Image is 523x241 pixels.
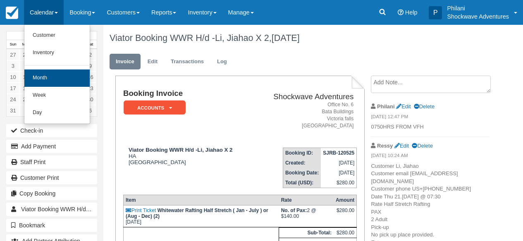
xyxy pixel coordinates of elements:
th: Booking ID: [283,148,321,158]
th: Item [123,195,279,205]
a: Customer Print [6,171,97,184]
a: 11 [19,72,32,83]
strong: SJRB-120525 [323,150,354,156]
a: Staff Print [6,155,97,169]
button: Check-in [6,124,97,137]
td: [DATE] [123,205,279,227]
a: Edit [396,103,411,110]
i: Help [398,10,404,15]
a: 4 [19,60,32,72]
td: $280.00 [321,178,357,188]
td: 2 @ $140.00 [279,205,334,227]
strong: Ressy [377,143,393,149]
strong: Whitewater Rafting Half Stretch ( Jan - July ) or (Aug - Dec) (2) [126,208,268,219]
span: Help [405,9,418,16]
h1: Booking Invoice [123,89,253,98]
th: Amount [334,195,357,205]
a: Print Ticket [126,208,156,213]
th: Total (USD): [283,178,321,188]
button: Bookmark [6,219,97,232]
a: Log [211,54,233,70]
a: 30 [84,94,97,105]
a: Viator Booking WWR H/d -Li, Jiahao X 2 [6,203,97,216]
span: Viator Booking WWR H/d -Li, Jiahao X 2 [21,206,124,212]
th: Sub-Total: [279,228,334,238]
td: [DATE] [321,158,357,168]
th: Sun [7,40,19,49]
th: Sat [84,40,97,49]
a: 16 [84,72,97,83]
a: 27 [7,49,19,60]
strong: Viator Booking WWR H/d -Li, Jiahao X 2 [129,147,233,153]
a: ACCOUNTS [123,100,183,115]
a: Delete [412,143,432,149]
p: Philani [447,4,509,12]
a: Customer [24,27,90,44]
a: 9 [84,60,97,72]
th: Booking Date: [283,168,321,178]
div: HA [GEOGRAPHIC_DATA] [123,147,253,165]
address: Office No. 6 Bata Buildings Victoria falls [GEOGRAPHIC_DATA] [257,101,353,130]
div: P [429,6,442,19]
em: ACCOUNTS [124,100,186,115]
em: [DATE] 12:47 PM [371,113,489,122]
td: $280.00 [334,228,357,238]
strong: Philani [377,103,394,110]
a: 6 [84,105,97,116]
a: Week [24,87,90,104]
td: [DATE] [321,168,357,178]
div: $280.00 [336,208,354,220]
a: Transactions [165,54,210,70]
button: Copy Booking [6,187,97,200]
th: Mon [19,40,32,49]
span: [DATE] [272,33,300,43]
th: Rate [279,195,334,205]
a: 1 [19,105,32,116]
a: Edit [141,54,164,70]
a: Month [24,69,90,87]
a: 18 [19,83,32,94]
th: Created: [283,158,321,168]
strong: No. of Pax [281,208,307,213]
a: 17 [7,83,19,94]
a: Invoice [110,54,141,70]
p: 0750HRS FROM VFH [371,123,489,131]
button: Add Payment [6,140,97,153]
p: Shockwave Adventures [447,12,509,21]
a: 23 [84,83,97,94]
ul: Calendar [24,25,90,124]
img: checkfront-main-nav-mini-logo.png [6,7,18,19]
h1: Viator Booking WWR H/d -Li, Jiahao X 2, [110,33,490,43]
a: 24 [7,94,19,105]
a: 25 [19,94,32,105]
a: Day [24,104,90,122]
a: 31 [7,105,19,116]
em: [DATE] 10:24 AM [371,152,489,161]
a: Delete [414,103,435,110]
a: Edit [394,143,409,149]
h2: Shockwave Adventures [257,93,353,101]
a: 2 [84,49,97,60]
a: Inventory [24,44,90,62]
a: 28 [19,49,32,60]
a: 10 [7,72,19,83]
a: 3 [7,60,19,72]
